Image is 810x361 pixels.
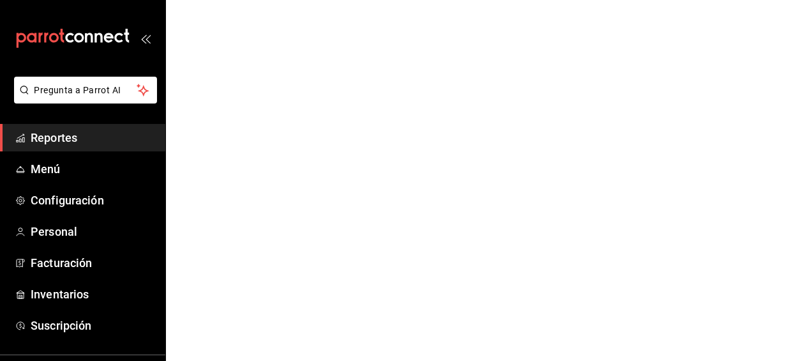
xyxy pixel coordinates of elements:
a: Pregunta a Parrot AI [9,93,157,106]
span: Pregunta a Parrot AI [34,84,137,97]
span: Inventarios [31,286,155,303]
span: Reportes [31,129,155,146]
span: Configuración [31,192,155,209]
span: Menú [31,160,155,178]
span: Facturación [31,254,155,272]
button: open_drawer_menu [140,33,151,43]
span: Suscripción [31,317,155,334]
button: Pregunta a Parrot AI [14,77,157,104]
span: Personal [31,223,155,240]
